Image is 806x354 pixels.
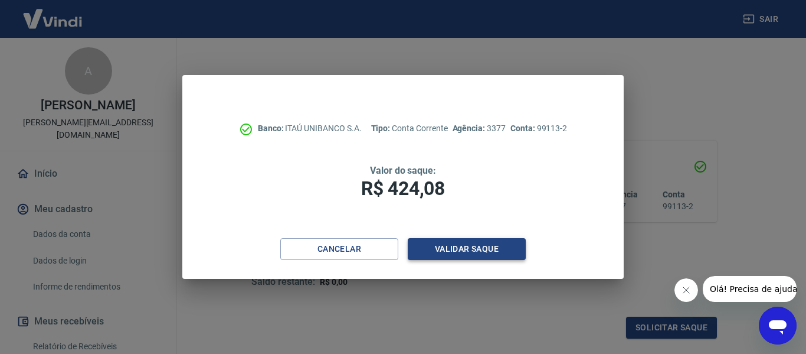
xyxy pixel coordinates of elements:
span: Banco: [258,124,286,133]
p: 3377 [453,122,506,135]
span: Agência: [453,124,487,133]
span: Olá! Precisa de ajuda? [7,8,99,18]
button: Cancelar [280,238,398,260]
span: Valor do saque: [370,165,436,176]
span: Tipo: [371,124,392,133]
iframe: Mensagem da empresa [703,276,797,302]
p: Conta Corrente [371,122,448,135]
span: R$ 424,08 [361,177,445,200]
iframe: Botão para abrir a janela de mensagens [759,307,797,345]
button: Validar saque [408,238,526,260]
p: 99113-2 [510,122,567,135]
span: Conta: [510,124,537,133]
iframe: Fechar mensagem [674,278,698,302]
p: ITAÚ UNIBANCO S.A. [258,122,362,135]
